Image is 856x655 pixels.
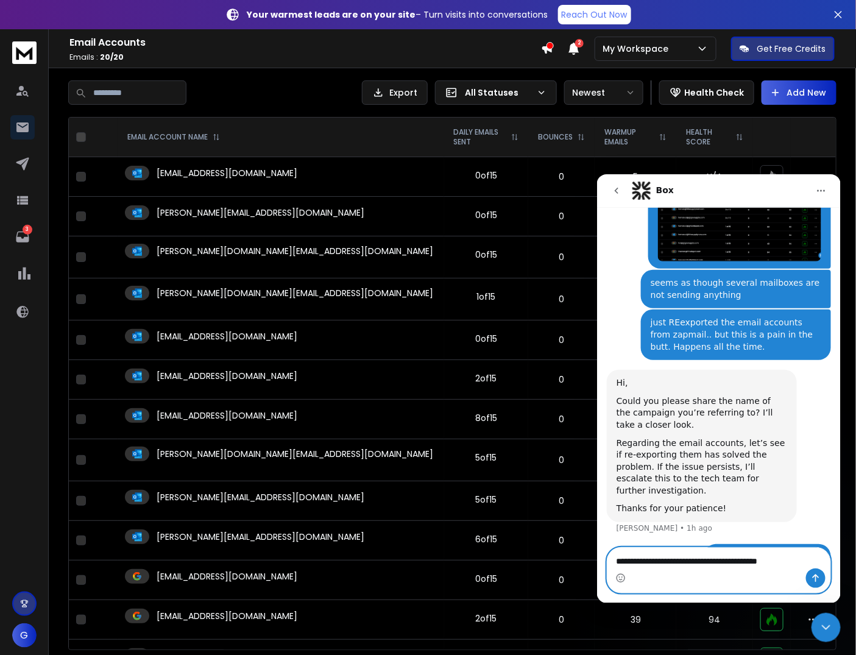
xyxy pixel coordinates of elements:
td: 50 [595,278,676,320]
td: 71 [595,360,676,400]
p: [PERSON_NAME][DOMAIN_NAME][EMAIL_ADDRESS][DOMAIN_NAME] [157,448,433,460]
p: My Workspace [603,43,673,55]
p: 0 [536,251,587,263]
p: [PERSON_NAME][DOMAIN_NAME][EMAIL_ADDRESS][DOMAIN_NAME] [157,287,433,299]
div: 5 of 15 [476,494,497,506]
p: 0 [536,210,587,222]
td: 39 [595,600,676,640]
p: Get Free Credits [757,43,826,55]
button: Add New [762,80,837,105]
a: 3 [10,225,35,249]
p: [PERSON_NAME][EMAIL_ADDRESS][DOMAIN_NAME] [157,207,364,219]
td: 43 [595,521,676,561]
p: [EMAIL_ADDRESS][DOMAIN_NAME] [157,610,297,622]
p: DAILY EMAILS SENT [454,127,507,147]
p: Emails : [69,52,541,62]
span: 2 [575,39,584,48]
button: G [12,623,37,648]
iframe: Intercom live chat [812,613,841,642]
button: Newest [564,80,643,105]
p: Health Check [684,87,744,99]
button: Get Free Credits [731,37,835,61]
p: 0 [536,334,587,346]
p: [EMAIL_ADDRESS][DOMAIN_NAME] [157,409,297,422]
div: 5 of 15 [476,451,497,464]
p: 3 [23,225,32,235]
button: Export [362,80,428,105]
td: 52 [595,481,676,521]
td: 42 [595,197,676,236]
img: logo [12,41,37,64]
p: BOUNCES [538,132,573,142]
p: [EMAIL_ADDRESS][DOMAIN_NAME] [157,370,297,382]
p: [PERSON_NAME][EMAIL_ADDRESS][DOMAIN_NAME] [157,491,364,503]
div: 2 of 15 [476,372,497,384]
p: 0 [536,574,587,586]
div: 0 of 15 [475,333,497,345]
p: 0 [536,454,587,466]
td: 94 [676,600,753,640]
p: WARMUP EMAILS [604,127,654,147]
p: 0 [536,413,587,425]
p: 0 [536,171,587,183]
p: HEALTH SCORE [686,127,731,147]
a: Reach Out Now [558,5,631,24]
div: 0 of 15 [475,249,497,261]
div: EMAIL ACCOUNT NAME [127,132,220,142]
div: 0 of 15 [475,169,497,182]
span: 20 / 20 [100,52,124,62]
div: 0 of 15 [475,573,497,585]
td: 41 [595,400,676,439]
p: Reach Out Now [562,9,628,21]
td: 84 [595,320,676,360]
td: 79 [595,236,676,278]
iframe: Intercom live chat [597,174,841,603]
p: [PERSON_NAME][EMAIL_ADDRESS][DOMAIN_NAME] [157,531,364,543]
p: 0 [536,293,587,305]
p: [EMAIL_ADDRESS][DOMAIN_NAME] [157,570,297,582]
p: – Turn visits into conversations [247,9,548,21]
p: 0 [536,374,587,386]
p: 0 [536,495,587,507]
div: 6 of 15 [475,533,497,545]
button: Health Check [659,80,754,105]
div: 1 of 15 [477,291,496,303]
p: All Statuses [465,87,532,99]
p: [PERSON_NAME][DOMAIN_NAME][EMAIL_ADDRESS][DOMAIN_NAME] [157,245,433,257]
div: 2 of 15 [476,612,497,625]
p: N/A [684,171,746,183]
p: 0 [536,614,587,626]
div: 8 of 15 [475,412,497,424]
div: 0 of 15 [475,209,497,221]
p: [EMAIL_ADDRESS][DOMAIN_NAME] [157,167,297,179]
strong: Your warmest leads are on your site [247,9,416,21]
h1: Email Accounts [69,35,541,50]
td: 51 [595,439,676,481]
p: 0 [536,534,587,547]
td: 50 [595,561,676,600]
p: [EMAIL_ADDRESS][DOMAIN_NAME] [157,330,297,342]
